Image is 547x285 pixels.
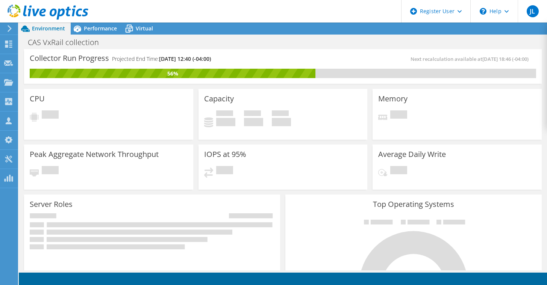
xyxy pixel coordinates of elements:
[112,55,211,63] h4: Projected End Time:
[527,5,539,17] span: JL
[272,118,291,126] h4: 0 GiB
[84,25,117,32] span: Performance
[216,166,233,176] span: Pending
[291,200,536,208] h3: Top Operating Systems
[390,166,407,176] span: Pending
[411,56,532,62] span: Next recalculation available at
[390,110,407,121] span: Pending
[378,95,408,103] h3: Memory
[378,150,446,158] h3: Average Daily Write
[216,110,233,118] span: Used
[159,55,211,62] span: [DATE] 12:40 (-04:00)
[30,150,159,158] h3: Peak Aggregate Network Throughput
[204,95,234,103] h3: Capacity
[480,8,486,15] svg: \n
[244,110,261,118] span: Free
[42,166,59,176] span: Pending
[136,25,153,32] span: Virtual
[32,25,65,32] span: Environment
[204,150,246,158] h3: IOPS at 95%
[30,95,45,103] h3: CPU
[24,38,111,47] h1: CAS VxRail collection
[30,69,315,78] div: 56%
[42,110,59,121] span: Pending
[30,200,73,208] h3: Server Roles
[272,110,289,118] span: Total
[482,56,529,62] span: [DATE] 18:46 (-04:00)
[244,118,263,126] h4: 0 GiB
[216,118,235,126] h4: 0 GiB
